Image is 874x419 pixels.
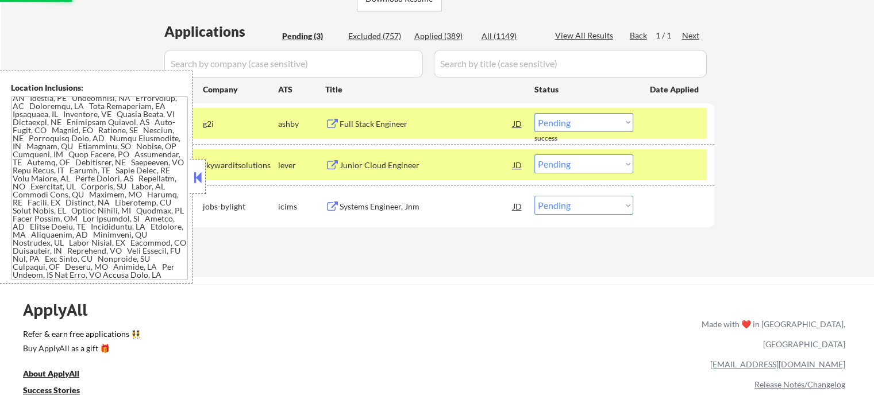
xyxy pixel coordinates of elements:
[278,201,325,212] div: icims
[348,30,406,42] div: Excluded (757)
[203,84,278,95] div: Company
[754,379,845,389] a: Release Notes/Changelog
[23,384,95,398] a: Success Stories
[340,160,513,171] div: Junior Cloud Engineer
[340,201,513,212] div: Systems Engineer, Jnm
[164,50,423,77] input: Search by company (case sensitive)
[23,367,95,382] a: About ApplyAll
[534,79,633,99] div: Status
[23,342,138,356] a: Buy ApplyAll as a gift 🎁
[203,118,278,130] div: g2i
[23,300,101,320] div: ApplyAll
[282,30,340,42] div: Pending (3)
[203,201,278,212] div: jobs-bylight
[23,368,79,378] u: About ApplyAll
[534,134,580,143] div: success
[278,118,325,130] div: ashby
[11,82,188,94] div: Location Inclusions:
[164,25,278,38] div: Applications
[23,344,138,352] div: Buy ApplyAll as a gift 🎁
[325,84,523,95] div: Title
[278,160,325,171] div: lever
[482,30,539,42] div: All (1149)
[434,50,707,77] input: Search by title (case sensitive)
[512,154,523,175] div: JD
[656,30,682,41] div: 1 / 1
[203,160,278,171] div: skywarditsolutions
[278,84,325,95] div: ATS
[697,314,845,354] div: Made with ❤️ in [GEOGRAPHIC_DATA], [GEOGRAPHIC_DATA]
[414,30,472,42] div: Applied (389)
[710,359,845,369] a: [EMAIL_ADDRESS][DOMAIN_NAME]
[340,118,513,130] div: Full Stack Engineer
[630,30,648,41] div: Back
[512,113,523,134] div: JD
[682,30,700,41] div: Next
[650,84,700,95] div: Date Applied
[512,196,523,216] div: JD
[23,385,80,395] u: Success Stories
[555,30,617,41] div: View All Results
[23,330,461,342] a: Refer & earn free applications 👯‍♀️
